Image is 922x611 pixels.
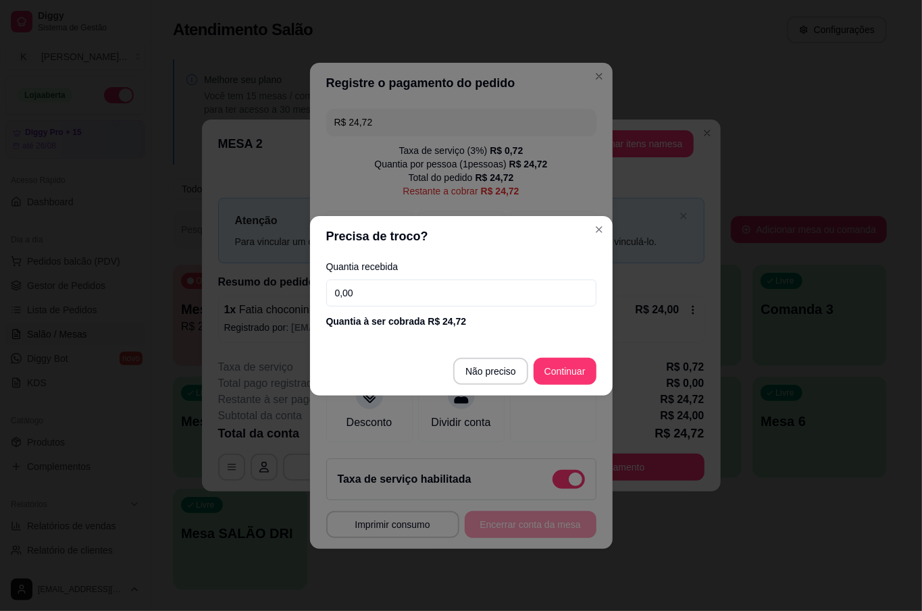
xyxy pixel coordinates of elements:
header: Precisa de troco? [310,216,613,257]
button: Close [588,219,610,240]
button: Continuar [534,358,596,385]
div: Quantia à ser cobrada R$ 24,72 [326,315,596,328]
button: Não preciso [453,358,528,385]
label: Quantia recebida [326,262,596,271]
